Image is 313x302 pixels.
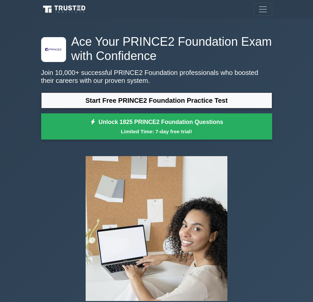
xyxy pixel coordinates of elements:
a: Unlock 1825 PRINCE2 Foundation QuestionsLimited Time: 7-day free trial! [41,113,272,140]
p: Join 10,000+ successful PRINCE2 Foundation professionals who boosted their careers with our prove... [41,69,272,85]
button: Toggle navigation [254,3,272,16]
h1: Ace Your PRINCE2 Foundation Exam with Confidence [41,34,272,63]
a: Start Free PRINCE2 Foundation Practice Test [41,92,272,108]
small: Limited Time: 7-day free trial! [49,128,264,135]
